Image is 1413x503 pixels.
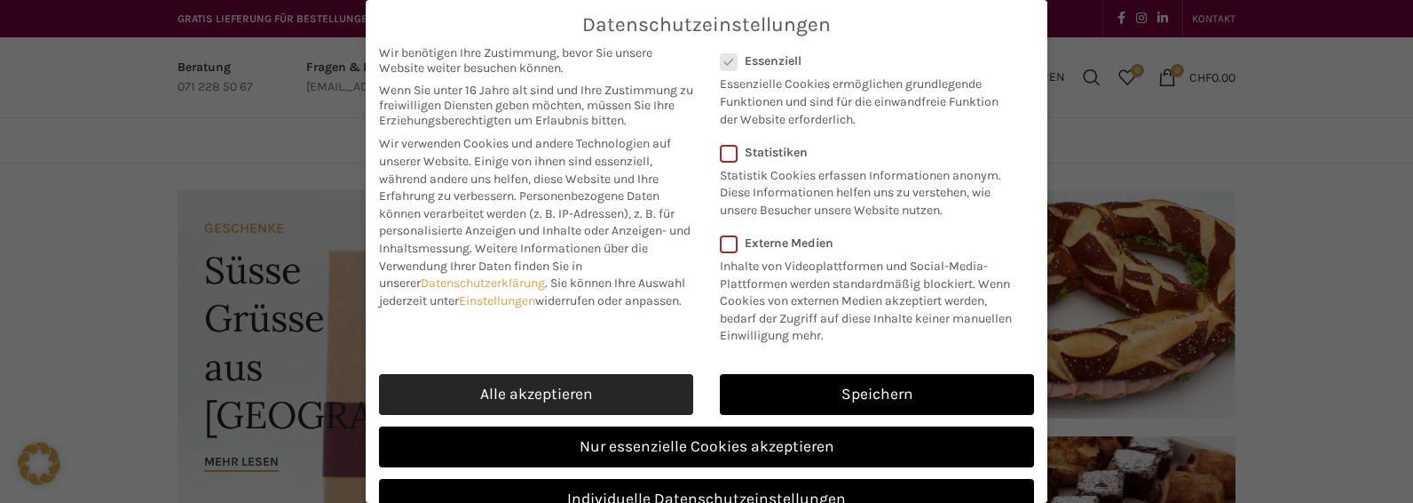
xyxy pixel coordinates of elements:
[379,83,693,128] span: Wenn Sie unter 16 Jahre alt sind und Ihre Zustimmung zu freiwilligen Diensten geben möchten, müss...
[379,427,1034,467] a: Nur essenzielle Cookies akzeptieren
[379,275,685,308] span: Sie können Ihre Auswahl jederzeit unter widerrufen oder anpassen.
[720,53,1011,68] label: Essenziell
[720,236,1022,251] label: Externe Medien
[379,188,691,256] span: Personenbezogene Daten können verarbeitet werden (z. B. IP-Adressen), z. B. für personalisierte A...
[720,160,1011,220] p: Statistik Cookies erfassen Informationen anonym. Diese Informationen helfen uns zu verstehen, wie...
[720,68,1011,128] p: Essenzielle Cookies ermöglichen grundlegende Funktionen und sind für die einwandfreie Funktion de...
[379,45,693,76] span: Wir benötigen Ihre Zustimmung, bevor Sie unsere Website weiter besuchen können.
[720,251,1022,345] p: Inhalte von Videoplattformen und Social-Media-Plattformen werden standardmäßig blockiert. Wenn Co...
[582,13,831,36] span: Datenschutzeinstellungen
[379,136,671,204] span: Wir verwenden Cookies und andere Technologien auf unserer Website. Einige von ihnen sind essenzie...
[720,145,1011,160] label: Statistiken
[459,293,535,308] a: Einstellungen
[379,374,693,415] a: Alle akzeptieren
[421,275,545,291] a: Datenschutzerklärung
[379,241,648,291] span: Weitere Informationen über die Verwendung Ihrer Daten finden Sie in unserer .
[720,374,1034,415] a: Speichern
